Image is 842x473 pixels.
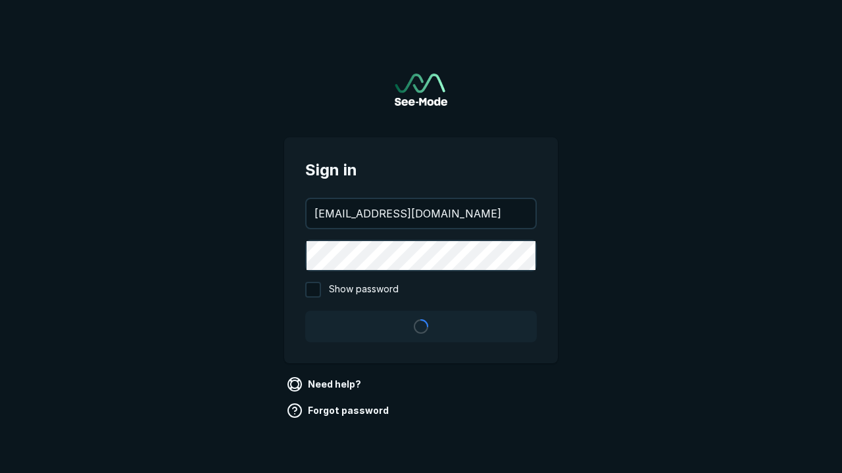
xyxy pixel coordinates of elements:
img: See-Mode Logo [395,74,447,106]
input: your@email.com [307,199,535,228]
span: Sign in [305,158,537,182]
a: Go to sign in [395,74,447,106]
a: Forgot password [284,400,394,421]
span: Show password [329,282,399,298]
a: Need help? [284,374,366,395]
